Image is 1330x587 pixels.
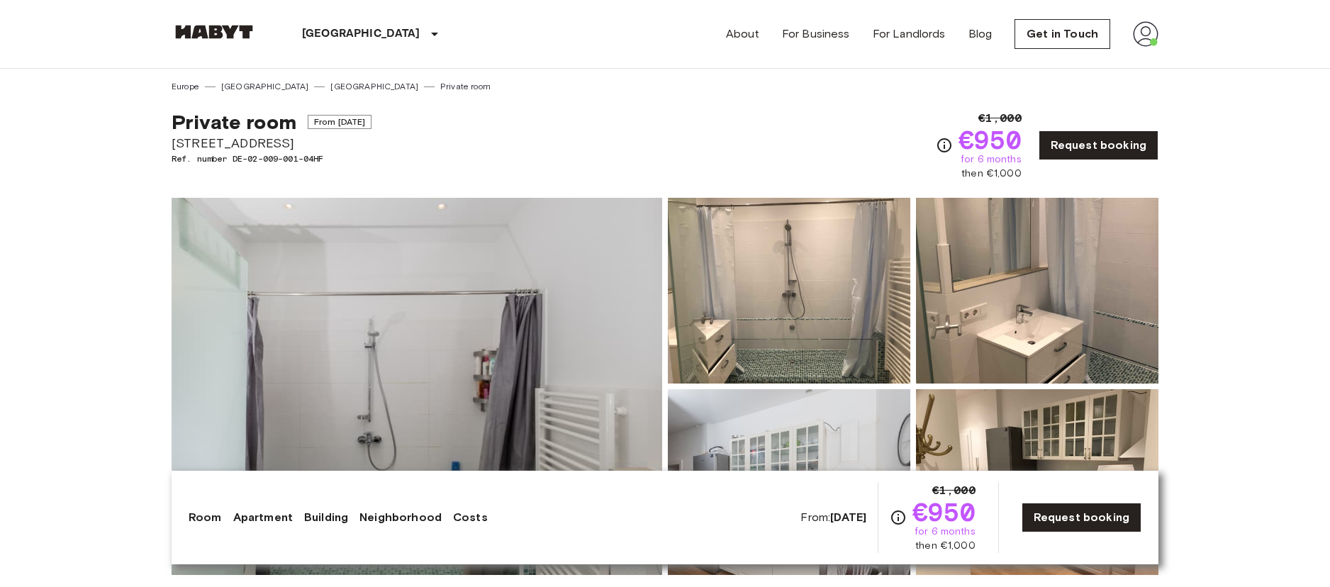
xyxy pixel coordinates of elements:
a: Europe [172,80,199,93]
a: Blog [968,26,993,43]
img: Picture of unit DE-02-009-001-04HF [668,389,910,575]
img: avatar [1133,21,1158,47]
span: €950 [959,127,1022,152]
a: [GEOGRAPHIC_DATA] [330,80,418,93]
a: Building [304,509,348,526]
img: Picture of unit DE-02-009-001-04HF [668,198,910,384]
span: €1,000 [978,110,1022,127]
a: Private room [440,80,491,93]
span: then €1,000 [961,167,1022,181]
a: Neighborhood [359,509,442,526]
a: About [726,26,759,43]
span: €950 [912,499,976,525]
span: [STREET_ADDRESS] [172,134,371,152]
span: for 6 months [961,152,1022,167]
a: Get in Touch [1015,19,1110,49]
img: Picture of unit DE-02-009-001-04HF [916,198,1158,384]
span: then €1,000 [915,539,976,553]
svg: Check cost overview for full price breakdown. Please note that discounts apply to new joiners onl... [936,137,953,154]
img: Habyt [172,25,257,39]
p: [GEOGRAPHIC_DATA] [302,26,420,43]
img: Picture of unit DE-02-009-001-04HF [916,389,1158,575]
a: [GEOGRAPHIC_DATA] [221,80,309,93]
span: Ref. number DE-02-009-001-04HF [172,152,371,165]
a: For Business [782,26,850,43]
a: Request booking [1022,503,1141,532]
span: From: [800,510,866,525]
a: Costs [453,509,488,526]
a: Room [189,509,222,526]
span: for 6 months [915,525,976,539]
span: Private room [172,110,296,134]
span: €1,000 [932,482,976,499]
a: For Landlords [873,26,946,43]
span: From [DATE] [308,115,372,129]
img: Marketing picture of unit DE-02-009-001-04HF [172,198,662,575]
a: Apartment [233,509,293,526]
a: Request booking [1039,130,1158,160]
b: [DATE] [830,510,866,524]
svg: Check cost overview for full price breakdown. Please note that discounts apply to new joiners onl... [890,509,907,526]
